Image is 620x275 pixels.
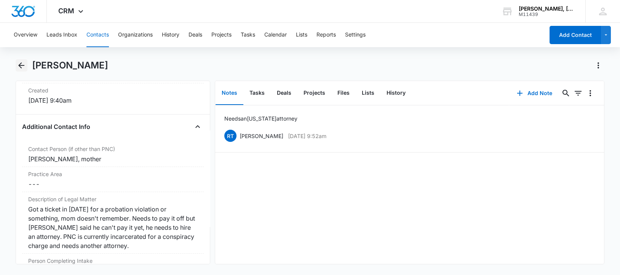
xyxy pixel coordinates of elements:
[28,257,198,265] label: Person Completing Intake
[519,12,574,17] div: account id
[380,81,412,105] button: History
[519,6,574,12] div: account name
[14,23,37,47] button: Overview
[240,132,283,140] p: [PERSON_NAME]
[28,195,198,203] label: Description of Legal Matter
[296,23,307,47] button: Lists
[118,23,153,47] button: Organizations
[224,114,297,122] p: Needs an [US_STATE] attorney
[32,60,108,71] h1: [PERSON_NAME]
[22,83,204,108] div: Created[DATE] 9:40am
[271,81,297,105] button: Deals
[22,122,90,131] h4: Additional Contact Info
[28,145,198,153] label: Contact Person (if other than PNC)
[356,81,380,105] button: Lists
[572,87,584,99] button: Filters
[216,81,243,105] button: Notes
[192,121,204,133] button: Close
[28,170,198,178] label: Practice Area
[86,23,109,47] button: Contacts
[509,84,560,102] button: Add Note
[28,86,198,94] dt: Created
[22,142,204,167] div: Contact Person (if other than PNC)[PERSON_NAME], mother
[46,23,77,47] button: Leads Inbox
[189,23,202,47] button: Deals
[16,59,27,72] button: Back
[560,87,572,99] button: Search...
[288,132,326,140] p: [DATE] 9:52am
[22,192,204,254] div: Description of Legal MatterGot a ticket in [DATE] for a probation violation or something, mom doe...
[584,87,596,99] button: Overflow Menu
[28,180,198,189] dd: ---
[331,81,356,105] button: Files
[28,96,198,105] dd: [DATE] 9:40am
[316,23,336,47] button: Reports
[28,205,198,250] div: Got a ticket in [DATE] for a probation violation or something, mom doesn't remember. Needs to pay...
[211,23,232,47] button: Projects
[297,81,331,105] button: Projects
[345,23,366,47] button: Settings
[162,23,179,47] button: History
[22,167,204,192] div: Practice Area---
[224,130,236,142] span: RT
[28,154,198,164] div: [PERSON_NAME], mother
[550,26,601,44] button: Add Contact
[592,59,604,72] button: Actions
[243,81,271,105] button: Tasks
[58,7,74,15] span: CRM
[264,23,287,47] button: Calendar
[241,23,255,47] button: Tasks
